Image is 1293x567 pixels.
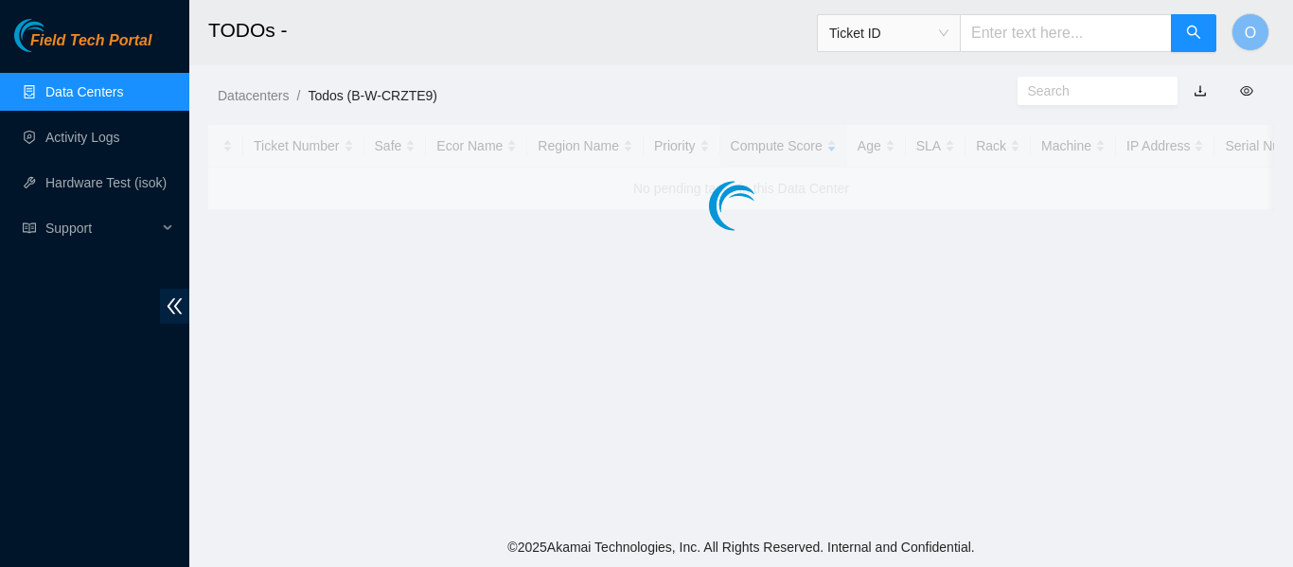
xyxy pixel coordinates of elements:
span: eye [1240,84,1253,97]
a: Activity Logs [45,130,120,145]
span: Support [45,209,157,247]
a: Akamai TechnologiesField Tech Portal [14,34,151,59]
button: search [1171,14,1216,52]
a: Todos (B-W-CRZTE9) [308,88,437,103]
span: Ticket ID [829,19,948,47]
span: read [23,221,36,235]
span: search [1186,25,1201,43]
button: download [1179,76,1221,106]
input: Search [1028,80,1153,101]
a: Datacenters [218,88,289,103]
a: Hardware Test (isok) [45,175,167,190]
input: Enter text here... [960,14,1172,52]
footer: © 2025 Akamai Technologies, Inc. All Rights Reserved. Internal and Confidential. [189,527,1293,567]
a: Data Centers [45,84,123,99]
span: double-left [160,289,189,324]
span: O [1245,21,1256,44]
span: / [296,88,300,103]
span: Field Tech Portal [30,32,151,50]
img: Akamai Technologies [14,19,96,52]
button: O [1231,13,1269,51]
